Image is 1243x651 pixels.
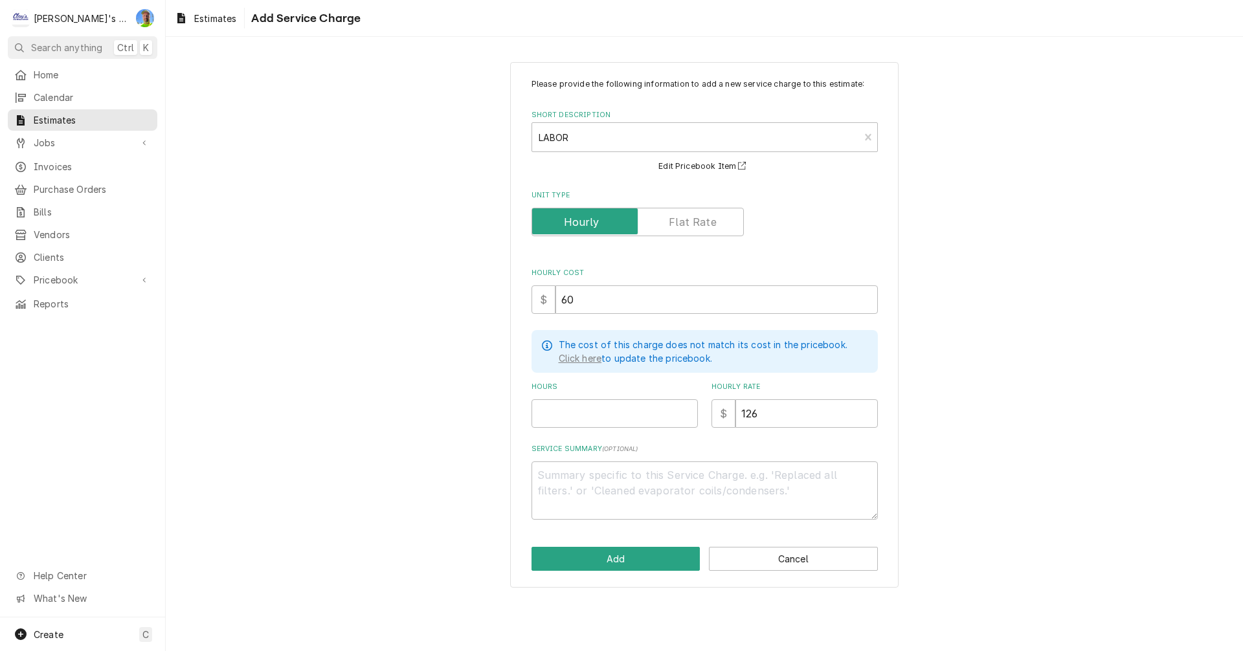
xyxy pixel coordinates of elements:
[510,62,899,588] div: Line Item Create/Update
[136,9,154,27] div: GA
[34,629,63,640] span: Create
[532,547,700,571] button: Add
[34,228,151,241] span: Vendors
[559,338,847,351] p: The cost of this charge does not match its cost in the pricebook.
[12,9,30,27] div: C
[8,36,157,59] button: Search anythingCtrlK
[532,110,878,120] label: Short Description
[8,156,157,177] a: Invoices
[34,136,131,149] span: Jobs
[34,569,150,582] span: Help Center
[532,78,878,520] div: Line Item Create/Update Form
[136,9,154,27] div: Greg Austin's Avatar
[8,132,157,153] a: Go to Jobs
[142,628,149,641] span: C
[34,91,151,104] span: Calendar
[532,268,878,314] div: Hourly Cost
[34,113,151,127] span: Estimates
[143,41,149,54] span: K
[34,250,151,264] span: Clients
[8,87,157,108] a: Calendar
[532,110,878,174] div: Short Description
[559,353,712,364] span: to update the pricebook.
[8,293,157,314] a: Reports
[656,159,752,175] button: Edit Pricebook Item
[532,268,878,278] label: Hourly Cost
[532,444,878,454] label: Service Summary
[194,12,236,25] span: Estimates
[532,190,878,236] div: Unit Type
[247,10,361,27] span: Add Service Charge
[711,399,735,428] div: $
[711,382,878,392] label: Hourly Rate
[8,179,157,200] a: Purchase Orders
[711,382,878,428] div: [object Object]
[34,205,151,219] span: Bills
[8,109,157,131] a: Estimates
[602,445,638,452] span: ( optional )
[34,297,151,311] span: Reports
[532,382,698,428] div: [object Object]
[117,41,134,54] span: Ctrl
[34,68,151,82] span: Home
[709,547,878,571] button: Cancel
[34,12,129,25] div: [PERSON_NAME]'s Refrigeration
[34,160,151,173] span: Invoices
[34,591,150,605] span: What's New
[532,78,878,90] p: Please provide the following information to add a new service charge to this estimate:
[532,190,878,201] label: Unit Type
[170,8,241,29] a: Estimates
[559,351,602,365] a: Click here
[31,41,102,54] span: Search anything
[532,382,698,392] label: Hours
[532,547,878,571] div: Button Group Row
[532,444,878,520] div: Service Summary
[34,182,151,196] span: Purchase Orders
[8,64,157,85] a: Home
[532,285,555,314] div: $
[532,547,878,571] div: Button Group
[8,565,157,586] a: Go to Help Center
[34,273,131,287] span: Pricebook
[12,9,30,27] div: Clay's Refrigeration's Avatar
[8,224,157,245] a: Vendors
[8,269,157,291] a: Go to Pricebook
[8,588,157,609] a: Go to What's New
[8,201,157,223] a: Bills
[8,247,157,268] a: Clients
